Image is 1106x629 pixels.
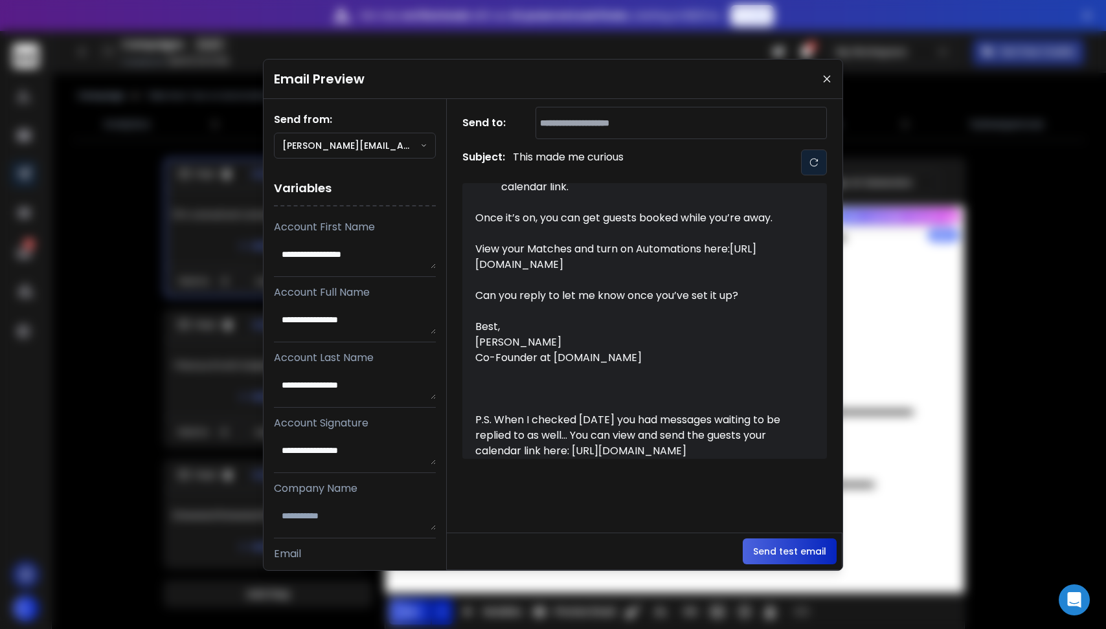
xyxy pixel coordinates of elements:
[475,210,799,226] p: Once it’s on, you can get guests booked while you’re away.
[475,335,799,350] div: [PERSON_NAME]
[274,415,436,431] p: Account Signature
[475,288,799,303] div: Can you reply to let me know once you’ve set it up?
[743,538,837,564] button: Send test email
[274,219,436,235] p: Account First Name
[462,115,514,131] h1: Send to:
[282,139,420,152] p: [PERSON_NAME][EMAIL_ADDRESS][DOMAIN_NAME]
[462,149,505,175] h1: Subject:
[475,412,799,459] div: P.S. When I checked [DATE] you had messages waiting to be replied to as well... You can view and ...
[274,285,436,300] p: Account Full Name
[475,241,799,272] p: View your Matches and turn on Automations here:
[475,241,756,272] a: [URL][DOMAIN_NAME]
[513,149,624,175] p: This made me curious
[274,112,436,127] h1: Send from:
[274,171,436,206] h1: Variables
[475,350,799,366] div: Co-Founder at [DOMAIN_NAME]
[475,319,799,335] div: Best,
[274,546,436,562] p: Email
[274,350,436,366] p: Account Last Name
[1059,584,1090,615] div: Open Intercom Messenger
[274,70,365,88] h1: Email Preview
[274,481,436,496] p: Company Name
